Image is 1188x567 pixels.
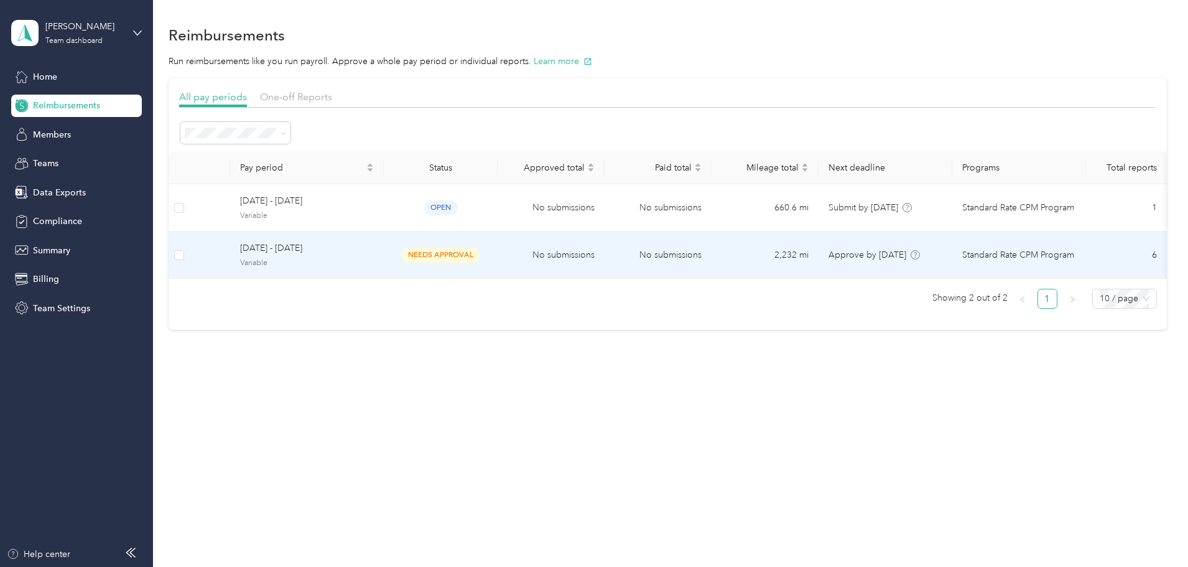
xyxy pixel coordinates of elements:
[1013,289,1033,309] button: left
[952,151,1086,184] th: Programs
[605,232,712,279] td: No submissions
[1062,289,1082,309] button: right
[1086,232,1166,279] td: 6
[366,166,374,174] span: caret-down
[828,250,906,260] span: Approve by [DATE]
[962,248,1074,262] span: Standard Rate CPM Program
[260,91,332,103] span: One-off Reports
[605,151,712,184] th: Paid total
[366,161,374,169] span: caret-up
[402,248,480,262] span: needs approval
[801,166,809,174] span: caret-down
[1013,289,1033,309] li: Previous Page
[394,162,488,173] div: Status
[33,215,82,228] span: Compliance
[33,186,86,199] span: Data Exports
[230,151,384,184] th: Pay period
[33,99,100,112] span: Reimbursements
[801,161,809,169] span: caret-up
[712,151,819,184] th: Mileage total
[45,20,123,33] div: [PERSON_NAME]
[33,157,58,170] span: Teams
[712,232,819,279] td: 2,232 mi
[605,184,712,232] td: No submissions
[694,166,702,174] span: caret-down
[962,201,1074,215] span: Standard Rate CPM Program
[240,194,374,208] span: [DATE] - [DATE]
[1118,497,1188,567] iframe: Everlance-gr Chat Button Frame
[169,55,1167,68] p: Run reimbursements like you run payroll. Approve a whole pay period or individual reports.
[694,161,702,169] span: caret-up
[534,55,592,68] button: Learn more
[1086,184,1166,232] td: 1
[615,162,692,173] span: Paid total
[587,161,595,169] span: caret-up
[45,37,103,45] div: Team dashboard
[932,289,1008,307] span: Showing 2 out of 2
[1037,289,1057,309] li: 1
[587,166,595,174] span: caret-down
[498,184,605,232] td: No submissions
[1086,151,1166,184] th: Total reports
[240,210,374,222] span: Variable
[508,162,585,173] span: Approved total
[424,200,458,215] span: open
[1019,296,1026,303] span: left
[722,162,799,173] span: Mileage total
[828,202,898,213] span: Submit by [DATE]
[169,29,285,42] h1: Reimbursements
[240,241,374,255] span: [DATE] - [DATE]
[1092,289,1157,309] div: Page Size
[1100,289,1149,308] span: 10 / page
[240,162,364,173] span: Pay period
[33,70,57,83] span: Home
[33,244,70,257] span: Summary
[33,302,90,315] span: Team Settings
[498,232,605,279] td: No submissions
[712,184,819,232] td: 660.6 mi
[33,273,59,286] span: Billing
[33,128,71,141] span: Members
[1069,296,1076,303] span: right
[819,151,952,184] th: Next deadline
[498,151,605,184] th: Approved total
[1062,289,1082,309] li: Next Page
[179,91,247,103] span: All pay periods
[7,548,70,561] button: Help center
[1038,289,1057,308] a: 1
[240,258,374,269] span: Variable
